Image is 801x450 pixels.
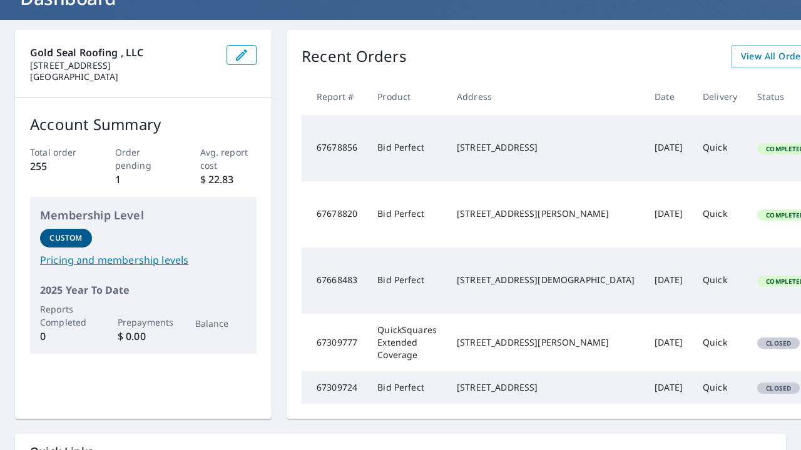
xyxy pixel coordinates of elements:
[693,115,747,181] td: Quick
[302,115,367,181] td: 67678856
[30,45,217,60] p: Gold Seal Roofing , LLC
[200,146,257,172] p: Avg. report cost
[40,252,247,267] a: Pricing and membership levels
[457,274,635,286] div: [STREET_ADDRESS][DEMOGRAPHIC_DATA]
[645,247,693,314] td: [DATE]
[367,371,447,404] td: Bid Perfect
[49,232,82,244] p: Custom
[40,282,247,297] p: 2025 Year To Date
[40,302,92,329] p: Reports Completed
[693,314,747,371] td: Quick
[367,115,447,181] td: Bid Perfect
[302,247,367,314] td: 67668483
[758,339,798,347] span: Closed
[693,78,747,115] th: Delivery
[302,78,367,115] th: Report #
[447,78,645,115] th: Address
[40,207,247,224] p: Membership Level
[367,181,447,247] td: Bid Perfect
[645,371,693,404] td: [DATE]
[302,371,367,404] td: 67309724
[302,314,367,371] td: 67309777
[367,78,447,115] th: Product
[115,172,172,187] p: 1
[758,384,798,392] span: Closed
[645,181,693,247] td: [DATE]
[40,329,92,344] p: 0
[30,71,217,82] p: [GEOGRAPHIC_DATA]
[645,115,693,181] td: [DATE]
[118,316,170,329] p: Prepayments
[367,247,447,314] td: Bid Perfect
[302,181,367,247] td: 67678820
[645,78,693,115] th: Date
[693,247,747,314] td: Quick
[457,207,635,220] div: [STREET_ADDRESS][PERSON_NAME]
[30,146,87,159] p: Total order
[457,141,635,154] div: [STREET_ADDRESS]
[30,113,257,136] p: Account Summary
[302,45,407,68] p: Recent Orders
[645,314,693,371] td: [DATE]
[693,181,747,247] td: Quick
[457,381,635,394] div: [STREET_ADDRESS]
[367,314,447,371] td: QuickSquares Extended Coverage
[118,329,170,344] p: $ 0.00
[30,60,217,71] p: [STREET_ADDRESS]
[693,371,747,404] td: Quick
[200,172,257,187] p: $ 22.83
[457,336,635,349] div: [STREET_ADDRESS][PERSON_NAME]
[195,317,247,330] p: Balance
[30,159,87,174] p: 255
[115,146,172,172] p: Order pending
